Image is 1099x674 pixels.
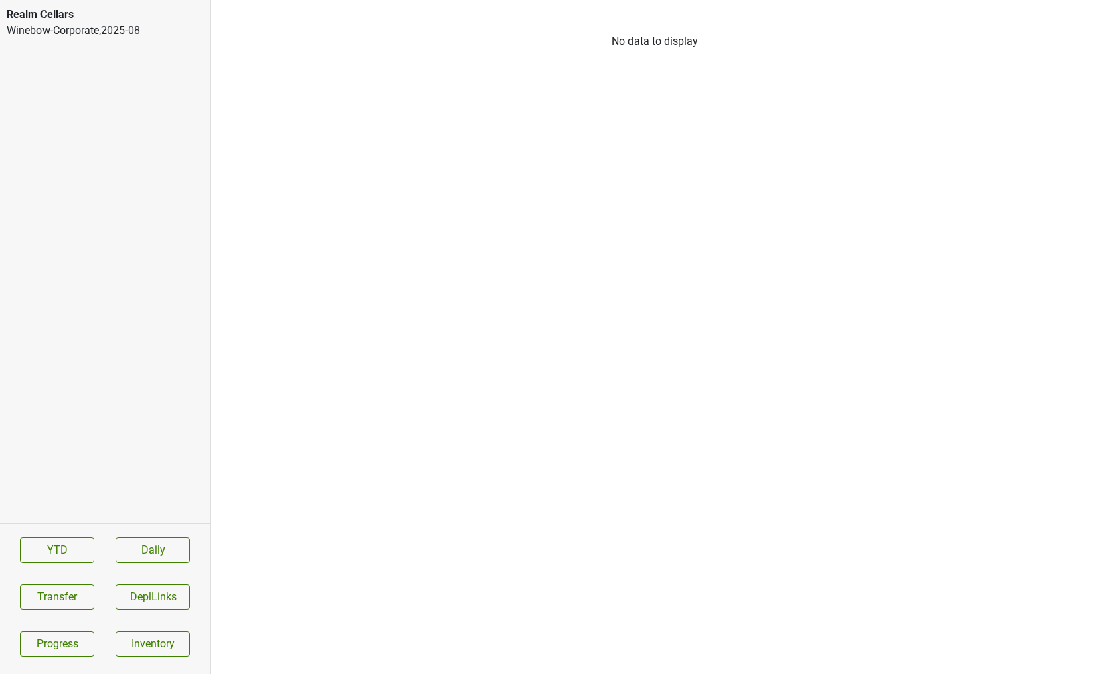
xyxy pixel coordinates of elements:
button: DeplLinks [116,584,190,610]
button: Transfer [20,584,94,610]
div: Winebow-Corporate , 2025 - 08 [7,23,203,39]
a: Inventory [116,631,190,657]
a: YTD [20,537,94,563]
a: Daily [116,537,190,563]
a: Progress [20,631,94,657]
div: Realm Cellars [7,7,203,23]
div: No data to display [211,33,1099,50]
